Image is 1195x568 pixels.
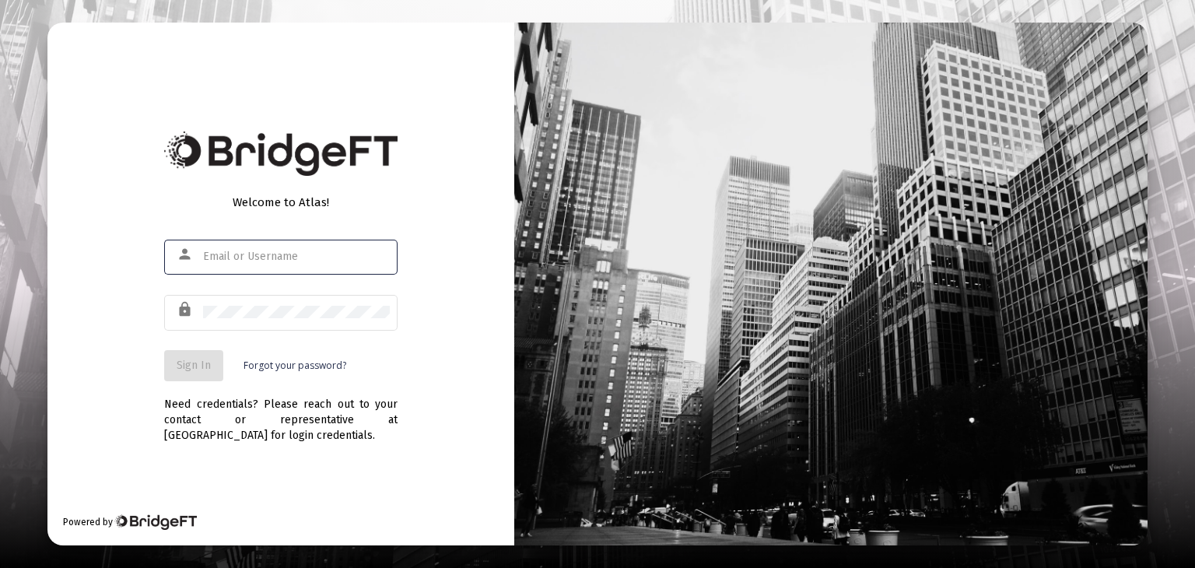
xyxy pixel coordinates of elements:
img: Bridge Financial Technology Logo [164,131,398,176]
div: Welcome to Atlas! [164,195,398,210]
mat-icon: lock [177,300,195,319]
mat-icon: person [177,245,195,264]
a: Forgot your password? [244,358,346,373]
span: Sign In [177,359,211,372]
button: Sign In [164,350,223,381]
input: Email or Username [203,251,390,263]
div: Powered by [63,514,196,530]
img: Bridge Financial Technology Logo [114,514,196,530]
div: Need credentials? Please reach out to your contact or representative at [GEOGRAPHIC_DATA] for log... [164,381,398,444]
